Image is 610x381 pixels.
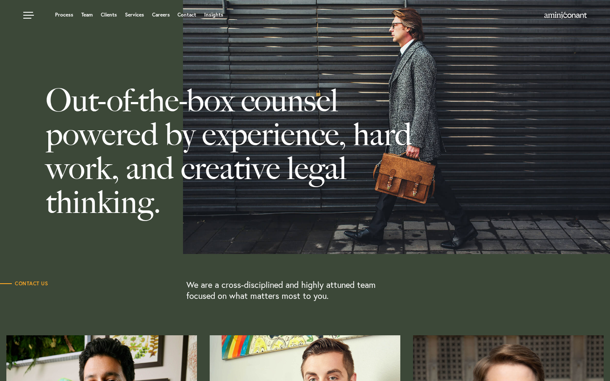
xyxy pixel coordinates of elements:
[81,12,93,17] a: Team
[125,12,144,17] a: Services
[204,12,223,17] a: Insights
[101,12,117,17] a: Clients
[55,12,73,17] a: Process
[544,12,587,19] img: Amini & Conant
[544,12,587,19] a: Home
[177,12,196,17] a: Contact
[186,279,391,301] p: We are a cross-disciplined and highly attuned team focused on what matters most to you.
[152,12,170,17] a: Careers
